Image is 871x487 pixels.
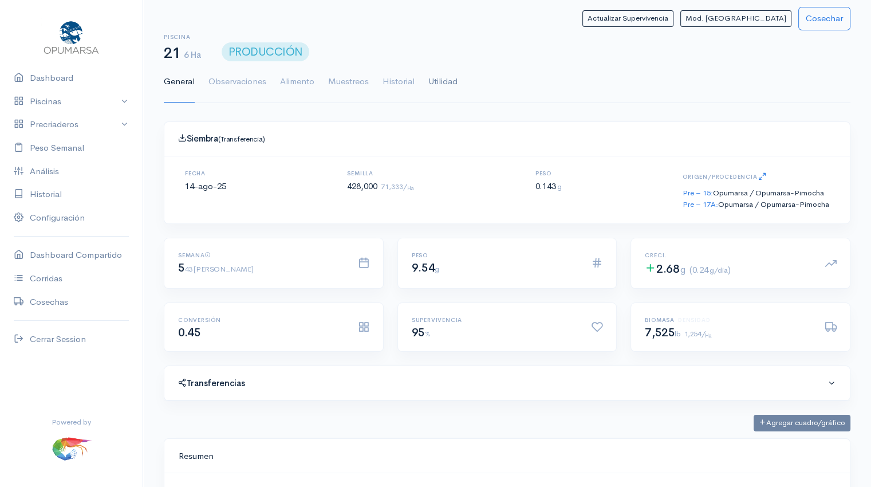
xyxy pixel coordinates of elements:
[557,182,562,191] span: g
[675,329,680,339] small: lb
[412,317,578,323] h6: Supervivencia
[435,264,439,274] small: g
[184,49,201,60] span: 6 Ha
[718,199,829,209] span: Opumarsa / Opumarsa-Pimocha
[185,264,254,274] small: 43 [PERSON_NAME]
[582,10,673,27] button: Actualizar Supervivencia
[178,444,836,468] input: Titulo
[164,61,195,103] a: General
[328,61,369,103] a: Muestreos
[798,7,850,30] button: Cosechar
[333,170,428,210] div: 428,000
[705,332,711,339] sub: Ha
[645,325,680,340] span: 7,525
[645,252,811,258] h6: Creci.
[164,34,201,40] h6: Piscina
[412,261,439,275] span: 9.54
[208,61,266,103] a: Observaciones
[222,42,310,61] span: PRODUCCIÓN
[713,188,824,198] span: Opumarsa / Opumarsa-Pimocha
[678,316,710,324] span: Densidad
[41,18,101,55] img: Opumarsa
[178,252,344,258] h6: Semana
[185,170,226,176] h6: Fecha
[684,329,712,339] small: 1,254/
[164,45,201,62] h1: 21
[178,325,200,340] span: 0.45
[754,415,850,431] button: Agregar cuadro/gráfico
[680,264,686,276] small: g
[412,325,431,340] span: 95
[347,170,414,176] h6: Semilla
[710,266,728,275] small: g/dia
[683,188,713,198] a: Pre – 15:
[680,10,791,27] button: Mod. [GEOGRAPHIC_DATA]
[407,185,414,192] sub: Ha
[535,170,562,176] h6: Peso
[522,170,576,210] div: 0.143
[381,182,414,191] small: 71,333/
[178,133,836,144] h4: Siembra
[178,317,344,323] h6: Conversión
[218,134,266,144] small: (Transferencia)
[178,378,827,388] h4: Transferencias
[280,61,314,103] a: Alimento
[645,316,675,324] span: Biomasa
[428,61,458,103] a: Utilidad
[178,261,253,275] span: 5
[51,427,92,469] img: ...
[645,262,686,276] span: 2.68
[412,252,578,258] h6: Peso
[425,329,431,339] small: %
[683,199,718,209] a: Pre – 17A:
[383,61,415,103] a: Historial
[171,170,240,210] div: 14-ago-25
[683,170,829,184] h6: Origen/Procedencia
[689,264,731,275] span: (0.24 )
